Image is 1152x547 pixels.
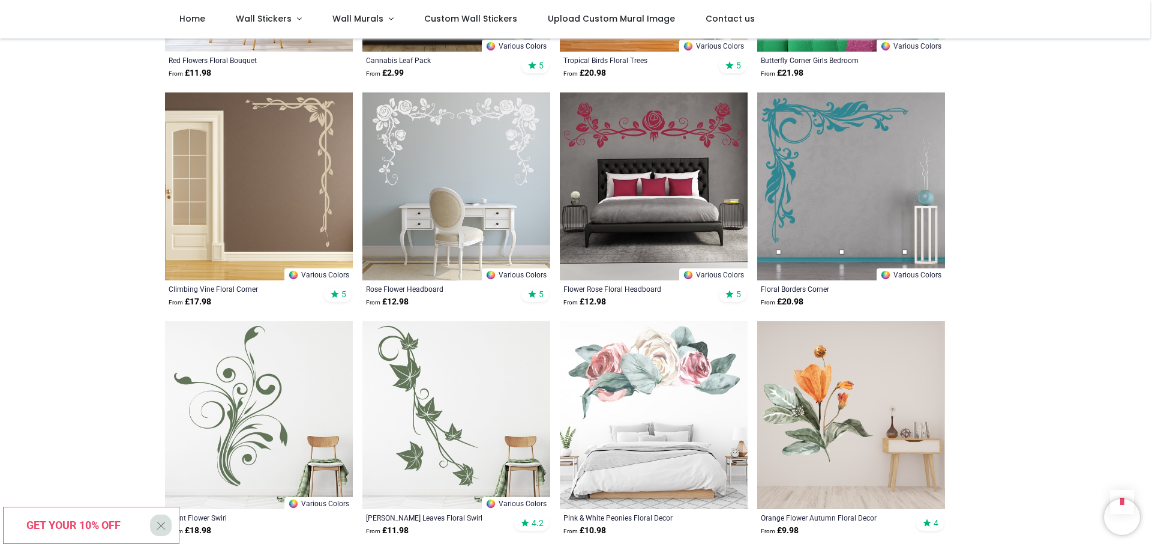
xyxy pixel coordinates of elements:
[362,321,550,509] img: Ivy Vine Leaves Floral Swirl Wall Sticker
[934,518,938,528] span: 4
[366,299,380,306] span: From
[169,525,211,537] strong: £ 18.98
[366,70,380,77] span: From
[366,67,404,79] strong: £ 2.99
[761,299,775,306] span: From
[560,321,748,509] img: Pink & White Peonies Floral Decor Wall Sticker
[877,40,945,52] a: Various Colors
[736,60,741,71] span: 5
[539,60,544,71] span: 5
[548,13,675,25] span: Upload Custom Mural Image
[485,270,496,280] img: Color Wheel
[169,284,313,294] a: Climbing Vine Floral Corner
[169,55,313,65] a: Red Flowers Floral Bouquet
[706,13,755,25] span: Contact us
[539,289,544,300] span: 5
[761,70,775,77] span: From
[284,268,353,280] a: Various Colors
[1104,499,1140,535] iframe: Brevo live chat
[332,13,383,25] span: Wall Murals
[679,268,748,280] a: Various Colors
[761,55,905,65] a: Butterfly Corner Girls Bedroom
[236,13,292,25] span: Wall Stickers
[563,284,708,294] a: Flower Rose Floral Headboard
[563,67,606,79] strong: £ 20.98
[165,92,353,280] img: Climbing Vine Floral Corner Wall Sticker
[482,268,550,280] a: Various Colors
[485,498,496,509] img: Color Wheel
[761,296,803,308] strong: £ 20.98
[288,270,299,280] img: Color Wheel
[683,270,694,280] img: Color Wheel
[877,268,945,280] a: Various Colors
[563,70,578,77] span: From
[482,40,550,52] a: Various Colors
[563,525,606,537] strong: £ 10.98
[563,299,578,306] span: From
[532,518,544,528] span: 4.2
[485,41,496,52] img: Color Wheel
[761,284,905,294] a: Floral Borders Corner
[169,296,211,308] strong: £ 17.98
[169,513,313,522] a: Plant Flower Swirl
[757,321,945,509] img: Orange Flower Autumn Floral Decor Wall Sticker
[366,284,511,294] a: Rose Flower Headboard
[560,92,748,280] img: Flower Rose Floral Headboard Wall Sticker
[761,513,905,522] a: Orange Flower Autumn Floral Decor
[563,296,606,308] strong: £ 12.98
[366,55,511,65] a: Cannabis Leaf Pack
[284,497,353,509] a: Various Colors
[366,513,511,522] a: [PERSON_NAME] Leaves Floral Swirl
[563,513,708,522] a: Pink & White Peonies Floral Decor
[683,41,694,52] img: Color Wheel
[761,67,803,79] strong: £ 21.98
[880,41,891,52] img: Color Wheel
[563,55,708,65] a: Tropical Birds Floral Trees
[179,13,205,25] span: Home
[366,525,409,537] strong: £ 11.98
[169,67,211,79] strong: £ 11.98
[736,289,741,300] span: 5
[880,270,891,280] img: Color Wheel
[366,528,380,534] span: From
[482,497,550,509] a: Various Colors
[761,525,799,537] strong: £ 9.98
[169,299,183,306] span: From
[424,13,517,25] span: Custom Wall Stickers
[169,70,183,77] span: From
[165,321,353,509] img: Plant Flower Swirl Wall Sticker
[679,40,748,52] a: Various Colors
[288,498,299,509] img: Color Wheel
[362,92,550,280] img: Rose Flower Headboard Wall Sticker
[757,92,945,280] img: Floral Borders Corner Wall Sticker
[761,528,775,534] span: From
[341,289,346,300] span: 5
[563,528,578,534] span: From
[366,296,409,308] strong: £ 12.98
